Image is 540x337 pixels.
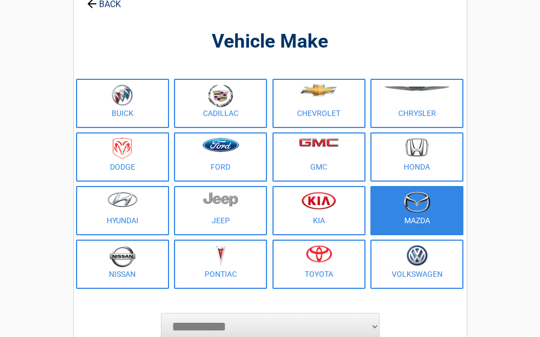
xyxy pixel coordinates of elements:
img: toyota [306,245,332,263]
a: Toyota [272,240,365,289]
img: gmc [299,138,339,147]
img: jeep [203,191,238,207]
img: mazda [403,191,431,213]
a: Dodge [76,132,169,182]
a: Nissan [76,240,169,289]
a: Jeep [174,186,267,235]
img: hyundai [107,191,138,207]
a: Ford [174,132,267,182]
img: ford [202,138,239,152]
a: Chrysler [370,79,463,128]
a: Buick [76,79,169,128]
a: Pontiac [174,240,267,289]
a: Hyundai [76,186,169,235]
a: Mazda [370,186,463,235]
img: honda [405,138,428,157]
a: Chevrolet [272,79,365,128]
img: cadillac [208,84,233,107]
img: kia [301,191,336,210]
h2: Vehicle Make [79,29,461,55]
a: GMC [272,132,365,182]
img: pontiac [215,245,226,266]
a: Volkswagen [370,240,463,289]
img: nissan [109,245,136,268]
img: dodge [113,138,132,159]
img: buick [112,84,133,106]
img: chevrolet [300,84,337,96]
a: Cadillac [174,79,267,128]
img: chrysler [384,86,450,91]
img: volkswagen [407,245,428,266]
a: Honda [370,132,463,182]
a: Kia [272,186,365,235]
